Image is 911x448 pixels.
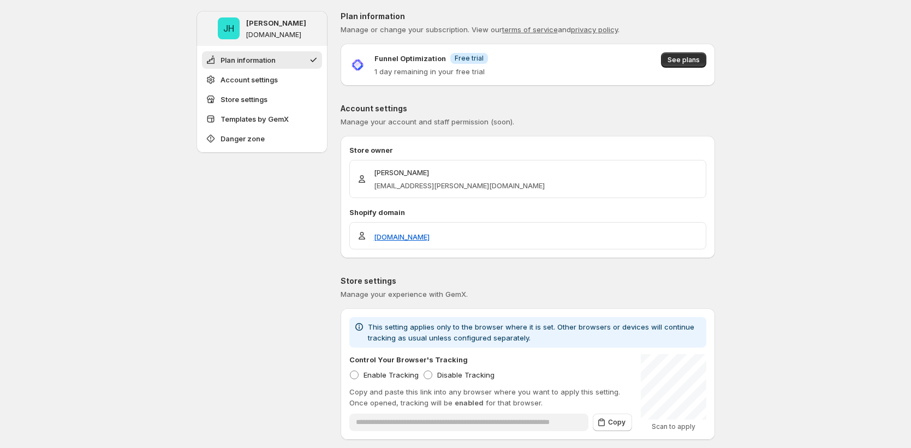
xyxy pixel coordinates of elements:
[593,414,632,431] button: Copy
[374,66,488,77] p: 1 day remaining in your free trial
[661,52,706,68] button: See plans
[218,17,240,39] span: Jena Hoang
[341,11,715,22] p: Plan information
[502,25,558,34] a: terms of service
[202,130,322,147] button: Danger zone
[364,371,419,379] span: Enable Tracking
[349,386,632,408] p: Copy and paste this link into any browser where you want to apply this setting. Once opened, trac...
[221,94,267,105] span: Store settings
[641,422,706,431] p: Scan to apply
[341,103,715,114] p: Account settings
[202,71,322,88] button: Account settings
[221,114,289,124] span: Templates by GemX
[202,91,322,108] button: Store settings
[202,110,322,128] button: Templates by GemX
[608,418,626,427] span: Copy
[374,231,430,242] a: [DOMAIN_NAME]
[341,276,715,286] p: Store settings
[374,167,545,178] p: [PERSON_NAME]
[374,53,446,64] p: Funnel Optimization
[455,398,484,407] span: enabled
[349,57,366,73] img: Funnel Optimization
[455,54,484,63] span: Free trial
[341,25,620,34] span: Manage or change your subscription. View our and .
[246,17,306,28] p: [PERSON_NAME]
[221,133,265,144] span: Danger zone
[341,117,514,126] span: Manage your account and staff permission (soon).
[341,290,468,298] span: Manage your experience with GemX.
[571,25,618,34] a: privacy policy
[349,207,706,218] p: Shopify domain
[223,23,234,34] text: JH
[349,354,468,365] p: Control Your Browser's Tracking
[246,31,301,39] p: [DOMAIN_NAME]
[374,180,545,191] p: [EMAIL_ADDRESS][PERSON_NAME][DOMAIN_NAME]
[221,74,278,85] span: Account settings
[437,371,495,379] span: Disable Tracking
[368,322,694,342] span: This setting applies only to the browser where it is set. Other browsers or devices will continue...
[221,55,276,65] span: Plan information
[668,56,700,64] span: See plans
[349,145,706,156] p: Store owner
[202,51,322,69] button: Plan information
